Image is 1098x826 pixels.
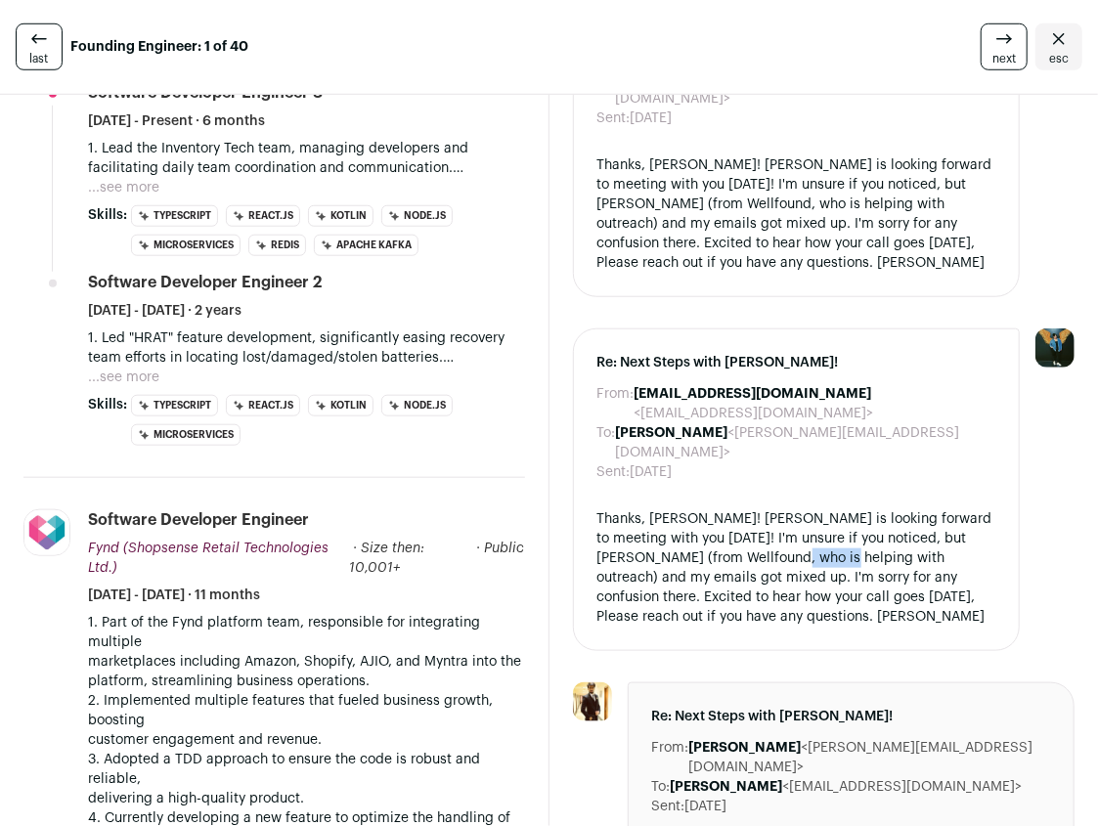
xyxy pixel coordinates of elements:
[24,510,69,555] img: c6cced81150d9b9c1bd3c64b4690238be2baebd9e45b502bda5cbe111e6c13e2.jpg
[597,109,631,128] dt: Sent:
[477,539,481,578] span: ·
[635,387,872,401] b: [EMAIL_ADDRESS][DOMAIN_NAME]
[308,395,373,416] li: Kotlin
[671,780,783,794] b: [PERSON_NAME]
[685,797,727,816] dd: [DATE]
[631,109,673,128] dd: [DATE]
[226,395,300,416] li: React.js
[1035,23,1082,70] a: Close
[689,738,1051,777] dd: <[PERSON_NAME][EMAIL_ADDRESS][DOMAIN_NAME]>
[616,426,728,440] b: [PERSON_NAME]
[631,462,673,482] dd: [DATE]
[652,707,1051,726] span: Re: Next Steps with [PERSON_NAME]!
[88,691,525,750] p: 2. Implemented multiple features that fueled business growth, boosting customer engagement and re...
[88,205,127,225] span: Skills:
[131,235,241,256] li: Microservices
[226,205,300,227] li: React.js
[88,613,525,691] p: 1. Part of the Fynd platform team, responsible for integrating multiple marketplaces including Am...
[597,462,631,482] dt: Sent:
[597,423,616,462] dt: To:
[981,23,1028,70] a: next
[88,272,322,293] div: Software Developer Engineer 2
[652,738,689,777] dt: From:
[88,750,525,808] p: 3. Adopted a TDD approach to ensure the code is robust and reliable, delivering a high-quality pr...
[88,178,159,197] button: ...see more
[1035,328,1075,368] img: 12031951-medium_jpg
[88,586,260,605] span: [DATE] - [DATE] · 11 months
[381,205,453,227] li: Node.js
[30,51,49,66] span: last
[992,51,1016,66] span: next
[573,682,612,721] img: 2f1fde850eaa1695eedbd284883acf6a5103f93fbdc9630a6e9de87e836d8016.jpg
[597,353,996,372] span: Re: Next Steps with [PERSON_NAME]!
[671,777,1023,797] dd: <[EMAIL_ADDRESS][DOMAIN_NAME]>
[652,797,685,816] dt: Sent:
[88,139,525,178] p: 1. Lead the Inventory Tech team, managing developers and facilitating daily team coordination and...
[635,384,996,423] dd: <[EMAIL_ADDRESS][DOMAIN_NAME]>
[485,542,525,555] span: Public
[616,423,996,462] dd: <[PERSON_NAME][EMAIL_ADDRESS][DOMAIN_NAME]>
[1049,51,1069,66] span: esc
[88,395,127,414] span: Skills:
[131,395,218,416] li: TypeScript
[597,509,996,627] div: Thanks, [PERSON_NAME]! [PERSON_NAME] is looking forward to meeting with you [DATE]! I'm unsure if...
[88,509,309,531] div: Software Developer Engineer
[70,37,248,57] strong: Founding Engineer: 1 of 40
[652,777,671,797] dt: To:
[131,205,218,227] li: TypeScript
[248,235,306,256] li: Redis
[131,424,241,446] li: Microservices
[597,155,996,273] div: Thanks, [PERSON_NAME]! [PERSON_NAME] is looking forward to meeting with you [DATE]! I'm unsure if...
[88,368,159,387] button: ...see more
[88,542,329,575] span: Fynd (Shopsense Retail Technologies Ltd.)
[381,395,453,416] li: Node.js
[16,23,63,70] a: last
[689,741,802,755] b: [PERSON_NAME]
[597,384,635,423] dt: From:
[314,235,418,256] li: Apache Kafka
[349,542,424,575] span: · Size then: 10,001+
[88,111,265,131] span: [DATE] - Present · 6 months
[88,301,242,321] span: [DATE] - [DATE] · 2 years
[308,205,373,227] li: Kotlin
[88,328,525,368] p: 1. Led "HRAT" feature development, significantly easing recovery team efforts in locating lost/da...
